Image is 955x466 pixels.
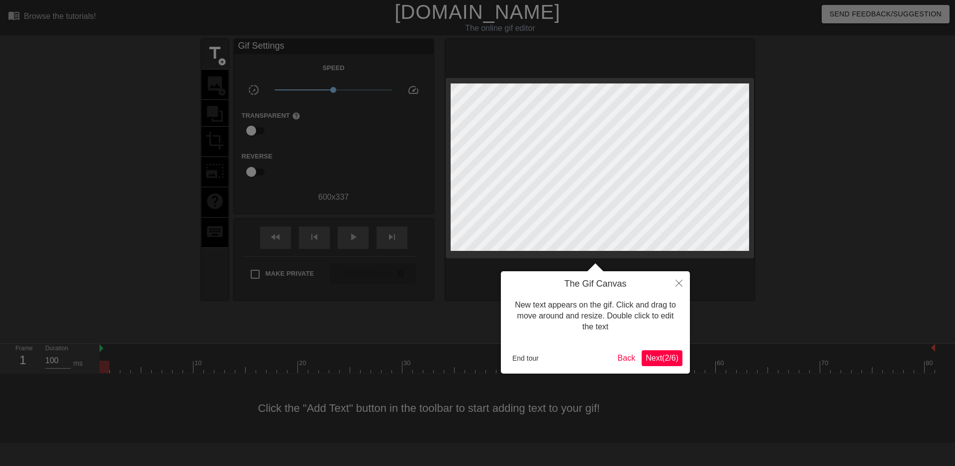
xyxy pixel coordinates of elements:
[508,290,682,343] div: New text appears on the gif. Click and drag to move around and resize. Double click to edit the text
[508,279,682,290] h4: The Gif Canvas
[646,354,678,362] span: Next ( 2 / 6 )
[508,351,543,366] button: End tour
[668,271,690,294] button: Close
[642,350,682,366] button: Next
[614,350,640,366] button: Back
